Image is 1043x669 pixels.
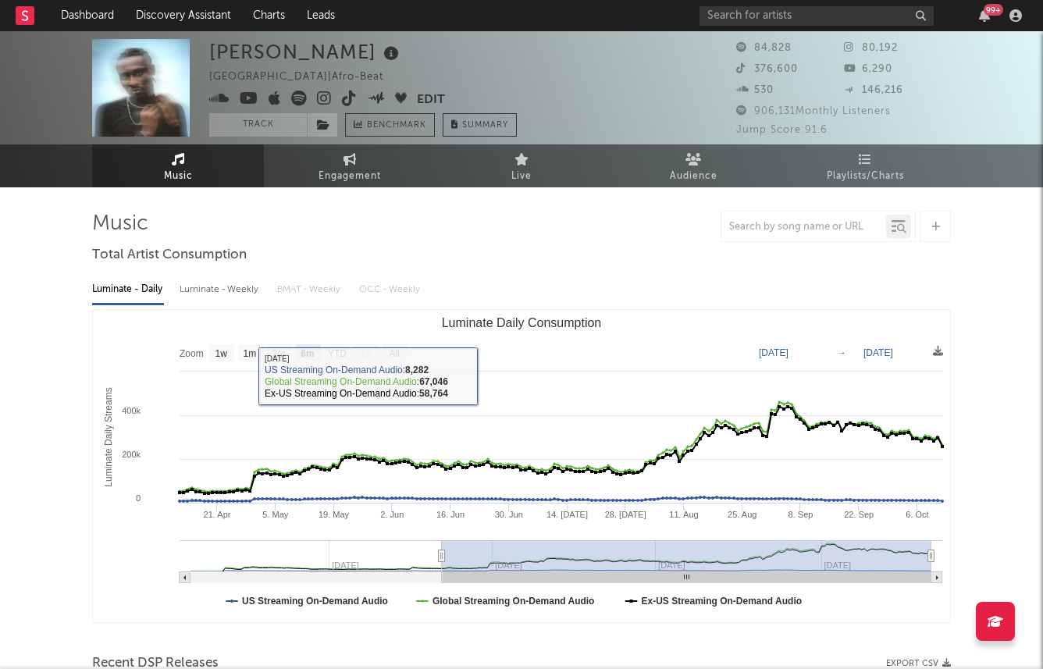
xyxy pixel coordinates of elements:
[436,510,465,519] text: 16. Jun
[827,167,904,186] span: Playlists/Charts
[436,144,607,187] a: Live
[92,144,264,187] a: Music
[345,113,435,137] a: Benchmark
[92,276,164,303] div: Luminate - Daily
[262,510,289,519] text: 5. May
[180,348,204,359] text: Zoom
[209,39,403,65] div: [PERSON_NAME]
[728,510,756,519] text: 25. Aug
[495,510,523,519] text: 30. Jun
[699,6,934,26] input: Search for artists
[164,167,193,186] span: Music
[367,116,426,135] span: Benchmark
[906,510,928,519] text: 6. Oct
[511,167,532,186] span: Live
[122,450,141,459] text: 200k
[433,596,595,607] text: Global Streaming On-Demand Audio
[180,276,262,303] div: Luminate - Weekly
[669,510,698,519] text: 11. Aug
[319,167,381,186] span: Engagement
[122,406,141,415] text: 400k
[979,9,990,22] button: 99+
[328,348,347,359] text: YTD
[736,125,828,135] span: Jump Score: 91.6
[670,167,717,186] span: Audience
[301,348,314,359] text: 6m
[788,510,813,519] text: 8. Sep
[244,348,257,359] text: 1m
[736,43,792,53] span: 84,828
[721,221,886,233] input: Search by song name or URL
[759,347,788,358] text: [DATE]
[136,493,141,503] text: 0
[844,64,892,74] span: 6,290
[204,510,231,519] text: 21. Apr
[837,347,846,358] text: →
[417,91,445,110] button: Edit
[844,43,898,53] span: 80,192
[380,510,404,519] text: 2. Jun
[209,68,401,87] div: [GEOGRAPHIC_DATA] | Afro-Beat
[209,113,307,137] button: Track
[546,510,588,519] text: 14. [DATE]
[319,510,350,519] text: 19. May
[605,510,646,519] text: 28. [DATE]
[242,596,388,607] text: US Streaming On-Demand Audio
[92,246,247,265] span: Total Artist Consumption
[442,316,602,329] text: Luminate Daily Consumption
[844,510,874,519] text: 22. Sep
[264,144,436,187] a: Engagement
[215,348,228,359] text: 1w
[462,121,508,130] span: Summary
[779,144,951,187] a: Playlists/Charts
[103,387,114,486] text: Luminate Daily Streams
[886,659,951,668] button: Export CSV
[93,310,950,622] svg: Luminate Daily Consumption
[272,348,286,359] text: 3m
[389,348,399,359] text: All
[736,106,891,116] span: 906,131 Monthly Listeners
[984,4,1003,16] div: 99 +
[844,85,903,95] span: 146,216
[361,348,371,359] text: 1y
[736,85,774,95] span: 530
[642,596,803,607] text: Ex-US Streaming On-Demand Audio
[607,144,779,187] a: Audience
[736,64,798,74] span: 376,600
[863,347,893,358] text: [DATE]
[443,113,517,137] button: Summary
